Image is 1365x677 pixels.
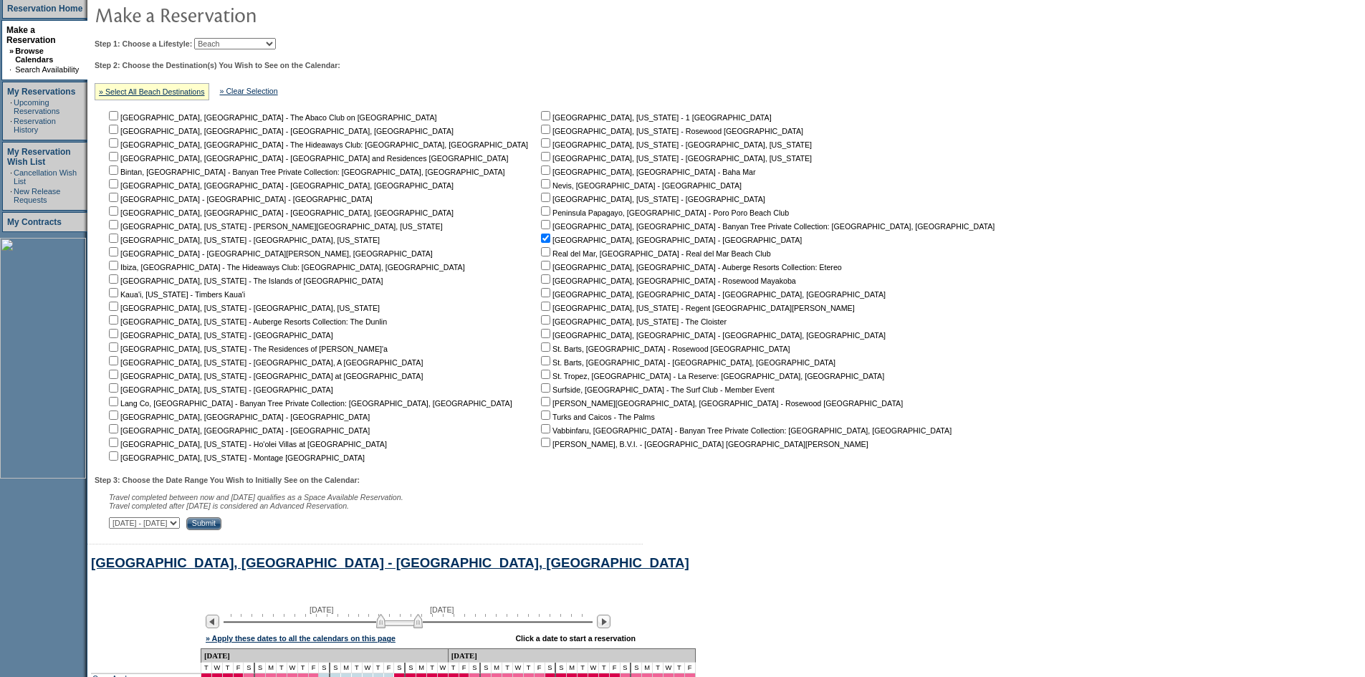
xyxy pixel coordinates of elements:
td: T [599,663,610,673]
nobr: [GEOGRAPHIC_DATA], [US_STATE] - [GEOGRAPHIC_DATA] [106,385,333,394]
td: W [212,663,223,673]
nobr: [GEOGRAPHIC_DATA], [US_STATE] - 1 [GEOGRAPHIC_DATA] [538,113,772,122]
td: M [567,663,578,673]
td: · [9,65,14,74]
td: F [685,663,696,673]
nobr: Lang Co, [GEOGRAPHIC_DATA] - Banyan Tree Private Collection: [GEOGRAPHIC_DATA], [GEOGRAPHIC_DATA] [106,399,512,408]
td: W [287,663,298,673]
td: S [469,663,481,673]
nobr: [GEOGRAPHIC_DATA], [US_STATE] - [GEOGRAPHIC_DATA], A [GEOGRAPHIC_DATA] [106,358,423,367]
td: S [631,663,642,673]
nobr: [GEOGRAPHIC_DATA], [GEOGRAPHIC_DATA] - [GEOGRAPHIC_DATA] and Residences [GEOGRAPHIC_DATA] [106,154,508,163]
nobr: [GEOGRAPHIC_DATA], [GEOGRAPHIC_DATA] - The Abaco Club on [GEOGRAPHIC_DATA] [106,113,437,122]
td: T [427,663,438,673]
span: [DATE] [310,605,334,614]
nobr: [GEOGRAPHIC_DATA], [US_STATE] - Ho'olei Villas at [GEOGRAPHIC_DATA] [106,440,387,448]
a: Reservation Home [7,4,82,14]
td: M [266,663,277,673]
td: M [416,663,427,673]
td: T [277,663,287,673]
nobr: [GEOGRAPHIC_DATA], [US_STATE] - Regent [GEOGRAPHIC_DATA][PERSON_NAME] [538,304,855,312]
td: T [201,663,212,673]
nobr: Bintan, [GEOGRAPHIC_DATA] - Banyan Tree Private Collection: [GEOGRAPHIC_DATA], [GEOGRAPHIC_DATA] [106,168,505,176]
nobr: [GEOGRAPHIC_DATA], [GEOGRAPHIC_DATA] - [GEOGRAPHIC_DATA] [538,236,802,244]
nobr: [GEOGRAPHIC_DATA], [US_STATE] - [GEOGRAPHIC_DATA], [US_STATE] [106,304,380,312]
nobr: [GEOGRAPHIC_DATA], [GEOGRAPHIC_DATA] - The Hideaways Club: [GEOGRAPHIC_DATA], [GEOGRAPHIC_DATA] [106,140,528,149]
nobr: [GEOGRAPHIC_DATA], [GEOGRAPHIC_DATA] - Baha Mar [538,168,755,176]
nobr: [GEOGRAPHIC_DATA], [US_STATE] - [GEOGRAPHIC_DATA], [US_STATE] [106,236,380,244]
td: S [394,663,406,673]
td: T [352,663,363,673]
a: Reservation History [14,117,56,134]
a: Upcoming Reservations [14,98,59,115]
span: Travel completed between now and [DATE] qualifies as a Space Available Reservation. [109,493,403,501]
nobr: [PERSON_NAME], B.V.I. - [GEOGRAPHIC_DATA] [GEOGRAPHIC_DATA][PERSON_NAME] [538,440,868,448]
span: [DATE] [430,605,454,614]
a: » Select All Beach Destinations [99,87,205,96]
nobr: [GEOGRAPHIC_DATA], [GEOGRAPHIC_DATA] - [GEOGRAPHIC_DATA], [GEOGRAPHIC_DATA] [538,290,886,299]
td: S [621,663,632,673]
img: Next [597,615,610,628]
a: [GEOGRAPHIC_DATA], [GEOGRAPHIC_DATA] - [GEOGRAPHIC_DATA], [GEOGRAPHIC_DATA] [91,555,689,570]
a: Make a Reservation [6,25,56,45]
td: [DATE] [201,648,449,663]
nobr: [GEOGRAPHIC_DATA], [US_STATE] - [GEOGRAPHIC_DATA] [538,195,765,203]
nobr: Nevis, [GEOGRAPHIC_DATA] - [GEOGRAPHIC_DATA] [538,181,742,190]
nobr: [GEOGRAPHIC_DATA], [GEOGRAPHIC_DATA] - [GEOGRAPHIC_DATA], [GEOGRAPHIC_DATA] [106,127,454,135]
td: · [10,168,12,186]
a: My Reservations [7,87,75,97]
a: Cancellation Wish List [14,168,77,186]
img: Previous [206,615,219,628]
nobr: [PERSON_NAME][GEOGRAPHIC_DATA], [GEOGRAPHIC_DATA] - Rosewood [GEOGRAPHIC_DATA] [538,399,903,408]
td: T [449,663,459,673]
nobr: [GEOGRAPHIC_DATA], [US_STATE] - Montage [GEOGRAPHIC_DATA] [106,453,365,462]
td: · [10,98,12,115]
a: » Clear Selection [220,87,278,95]
td: T [502,663,513,673]
nobr: Travel completed after [DATE] is considered an Advanced Reservation. [109,501,349,510]
td: W [664,663,674,673]
nobr: Peninsula Papagayo, [GEOGRAPHIC_DATA] - Poro Poro Beach Club [538,208,789,217]
nobr: [GEOGRAPHIC_DATA], [GEOGRAPHIC_DATA] - Auberge Resorts Collection: Etereo [538,263,842,272]
nobr: Real del Mar, [GEOGRAPHIC_DATA] - Real del Mar Beach Club [538,249,771,258]
td: [DATE] [449,648,696,663]
td: T [578,663,588,673]
a: My Reservation Wish List [7,147,71,167]
nobr: Ibiza, [GEOGRAPHIC_DATA] - The Hideaways Club: [GEOGRAPHIC_DATA], [GEOGRAPHIC_DATA] [106,263,465,272]
nobr: [GEOGRAPHIC_DATA] - [GEOGRAPHIC_DATA][PERSON_NAME], [GEOGRAPHIC_DATA] [106,249,433,258]
td: T [524,663,535,673]
nobr: [GEOGRAPHIC_DATA], [US_STATE] - The Cloister [538,317,727,326]
td: W [438,663,449,673]
td: W [363,663,373,673]
td: T [223,663,234,673]
nobr: [GEOGRAPHIC_DATA], [GEOGRAPHIC_DATA] - [GEOGRAPHIC_DATA], [GEOGRAPHIC_DATA] [106,181,454,190]
b: Step 2: Choose the Destination(s) You Wish to See on the Calendar: [95,61,340,69]
td: S [556,663,567,673]
td: W [588,663,599,673]
td: T [653,663,664,673]
td: · [10,117,12,134]
td: F [459,663,470,673]
td: S [330,663,341,673]
nobr: Turks and Caicos - The Palms [538,413,655,421]
td: F [610,663,621,673]
a: » Apply these dates to all the calendars on this page [206,634,396,643]
nobr: [GEOGRAPHIC_DATA], [US_STATE] - Rosewood [GEOGRAPHIC_DATA] [538,127,803,135]
nobr: [GEOGRAPHIC_DATA], [US_STATE] - [GEOGRAPHIC_DATA] at [GEOGRAPHIC_DATA] [106,372,423,380]
nobr: Kaua'i, [US_STATE] - Timbers Kaua'i [106,290,245,299]
td: T [674,663,685,673]
td: F [384,663,395,673]
nobr: Surfside, [GEOGRAPHIC_DATA] - The Surf Club - Member Event [538,385,775,394]
nobr: [GEOGRAPHIC_DATA] - [GEOGRAPHIC_DATA] - [GEOGRAPHIC_DATA] [106,195,373,203]
td: S [481,663,492,673]
td: F [535,663,545,673]
b: Step 1: Choose a Lifestyle: [95,39,192,48]
nobr: St. Barts, [GEOGRAPHIC_DATA] - Rosewood [GEOGRAPHIC_DATA] [538,345,790,353]
nobr: [GEOGRAPHIC_DATA], [US_STATE] - The Islands of [GEOGRAPHIC_DATA] [106,277,383,285]
a: My Contracts [7,217,62,227]
input: Submit [186,517,221,530]
td: S [244,663,255,673]
td: F [309,663,320,673]
nobr: [GEOGRAPHIC_DATA], [GEOGRAPHIC_DATA] - [GEOGRAPHIC_DATA], [GEOGRAPHIC_DATA] [106,208,454,217]
nobr: [GEOGRAPHIC_DATA], [US_STATE] - Auberge Resorts Collection: The Dunlin [106,317,387,326]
